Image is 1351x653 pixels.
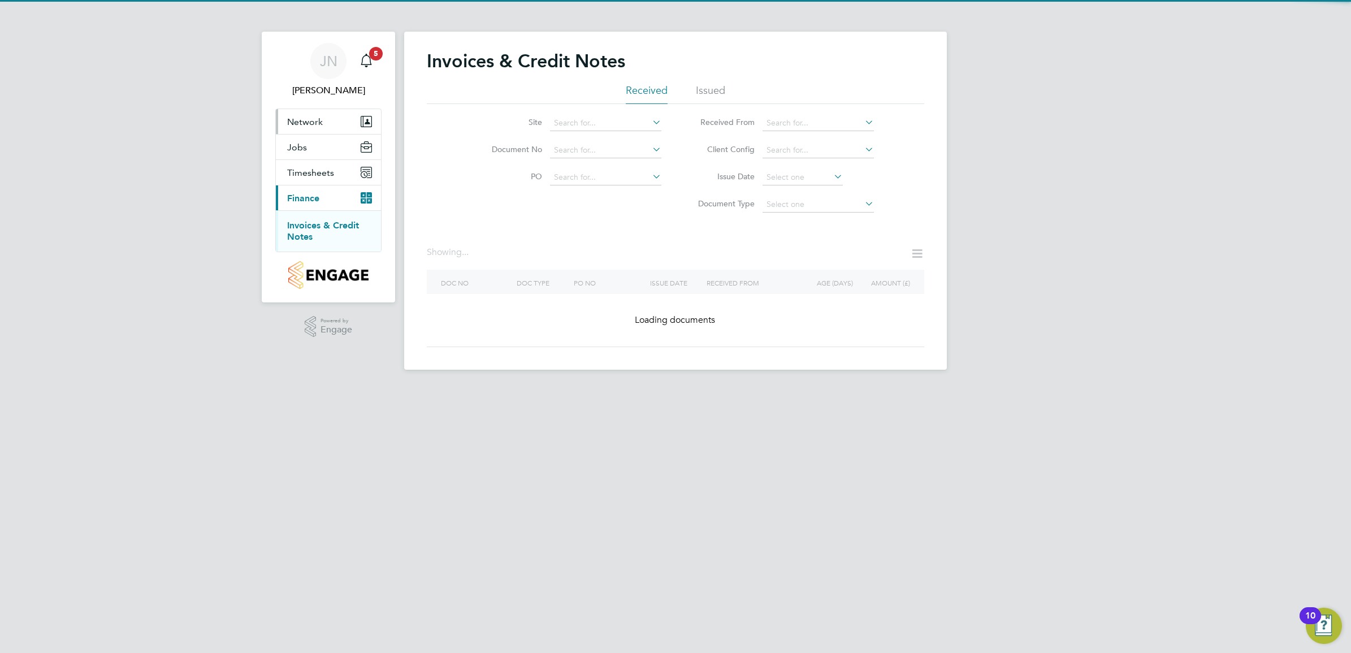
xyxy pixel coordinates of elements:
[287,193,319,204] span: Finance
[690,198,755,209] label: Document Type
[1306,608,1342,644] button: Open Resource Center, 10 new notifications
[262,32,395,302] nav: Main navigation
[550,142,661,158] input: Search for...
[462,247,469,258] span: ...
[276,135,381,159] button: Jobs
[305,316,353,338] a: Powered byEngage
[690,117,755,127] label: Received From
[275,43,382,97] a: JN[PERSON_NAME]
[369,47,383,60] span: 5
[287,167,334,178] span: Timesheets
[763,197,874,213] input: Select one
[690,171,755,181] label: Issue Date
[287,116,323,127] span: Network
[550,115,661,131] input: Search for...
[355,43,378,79] a: 5
[1305,616,1315,630] div: 10
[276,210,381,252] div: Finance
[288,261,368,289] img: countryside-properties-logo-retina.png
[287,220,359,242] a: Invoices & Credit Notes
[690,144,755,154] label: Client Config
[626,84,668,104] li: Received
[321,325,352,335] span: Engage
[696,84,725,104] li: Issued
[276,160,381,185] button: Timesheets
[275,261,382,289] a: Go to home page
[763,115,874,131] input: Search for...
[321,316,352,326] span: Powered by
[477,171,542,181] label: PO
[427,50,625,72] h2: Invoices & Credit Notes
[477,144,542,154] label: Document No
[275,84,382,97] span: Joe Nelson
[276,109,381,134] button: Network
[550,170,661,185] input: Search for...
[427,247,471,258] div: Showing
[763,142,874,158] input: Search for...
[287,142,307,153] span: Jobs
[477,117,542,127] label: Site
[320,54,337,68] span: JN
[763,170,843,185] input: Select one
[276,185,381,210] button: Finance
